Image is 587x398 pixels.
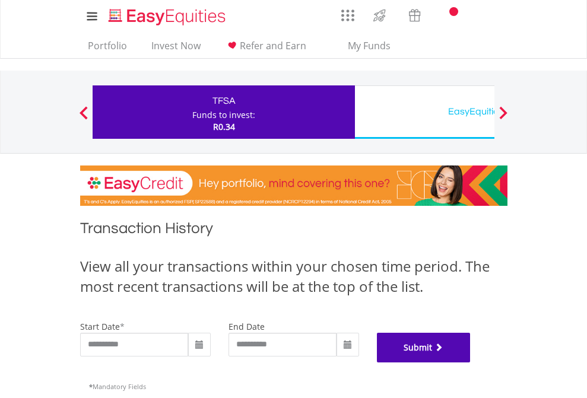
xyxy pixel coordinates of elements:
[405,6,424,25] img: vouchers-v2.svg
[100,93,348,109] div: TFSA
[220,40,311,58] a: Refer and Earn
[106,7,230,27] img: EasyEquities_Logo.png
[80,218,507,244] h1: Transaction History
[89,382,146,391] span: Mandatory Fields
[147,40,205,58] a: Invest Now
[491,112,515,124] button: Next
[240,39,306,52] span: Refer and Earn
[493,3,523,29] a: My Profile
[229,321,265,332] label: end date
[80,165,507,206] img: EasyCredit Promotion Banner
[462,3,493,27] a: FAQ's and Support
[370,6,389,25] img: thrive-v2.svg
[213,121,235,132] span: R0.34
[341,9,354,22] img: grid-menu-icon.svg
[192,109,255,121] div: Funds to invest:
[377,333,471,362] button: Submit
[80,321,120,332] label: start date
[334,3,362,22] a: AppsGrid
[83,40,132,58] a: Portfolio
[432,3,462,27] a: Notifications
[331,38,408,53] span: My Funds
[104,3,230,27] a: Home page
[80,256,507,297] div: View all your transactions within your chosen time period. The most recent transactions will be a...
[397,3,432,25] a: Vouchers
[72,112,96,124] button: Previous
